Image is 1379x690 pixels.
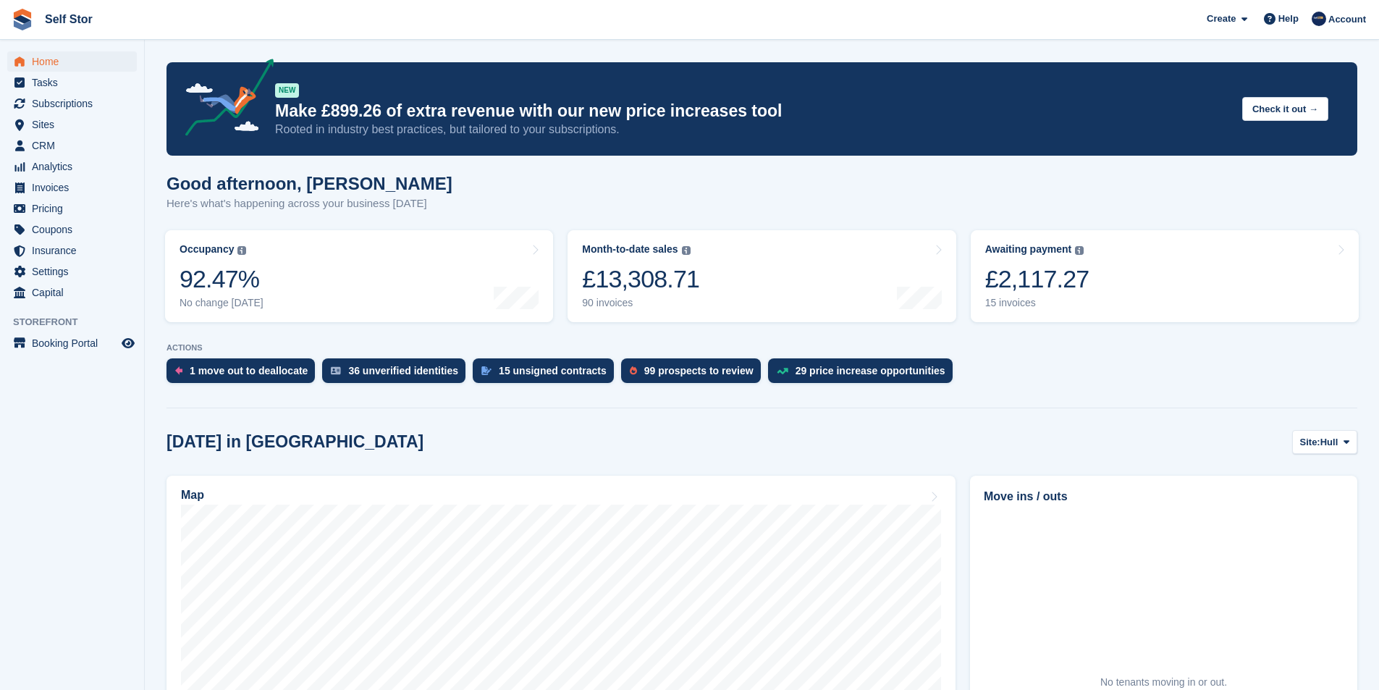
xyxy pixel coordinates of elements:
[630,366,637,375] img: prospect-51fa495bee0391a8d652442698ab0144808aea92771e9ea1ae160a38d050c398.svg
[499,365,607,376] div: 15 unsigned contracts
[322,358,473,390] a: 36 unverified identities
[7,219,137,240] a: menu
[119,335,137,352] a: Preview store
[32,135,119,156] span: CRM
[1292,430,1357,454] button: Site: Hull
[582,243,678,256] div: Month-to-date sales
[777,368,788,374] img: price_increase_opportunities-93ffe204e8149a01c8c9dc8f82e8f89637d9d84a8eef4429ea346261dce0b2c0.svg
[190,365,308,376] div: 1 move out to deallocate
[7,114,137,135] a: menu
[644,365,754,376] div: 99 prospects to review
[166,432,423,452] h2: [DATE] in [GEOGRAPHIC_DATA]
[32,240,119,261] span: Insurance
[7,261,137,282] a: menu
[180,297,263,309] div: No change [DATE]
[621,358,768,390] a: 99 prospects to review
[7,72,137,93] a: menu
[166,343,1357,353] p: ACTIONS
[1100,675,1227,690] div: No tenants moving in or out.
[32,72,119,93] span: Tasks
[7,51,137,72] a: menu
[275,101,1231,122] p: Make £899.26 of extra revenue with our new price increases tool
[985,264,1089,294] div: £2,117.27
[173,59,274,141] img: price-adjustments-announcement-icon-8257ccfd72463d97f412b2fc003d46551f7dbcb40ab6d574587a9cd5c0d94...
[32,333,119,353] span: Booking Portal
[7,93,137,114] a: menu
[7,240,137,261] a: menu
[32,177,119,198] span: Invoices
[275,83,299,98] div: NEW
[1328,12,1366,27] span: Account
[175,366,182,375] img: move_outs_to_deallocate_icon-f764333ba52eb49d3ac5e1228854f67142a1ed5810a6f6cc68b1a99e826820c5.svg
[275,122,1231,138] p: Rooted in industry best practices, but tailored to your subscriptions.
[7,135,137,156] a: menu
[985,243,1072,256] div: Awaiting payment
[331,366,341,375] img: verify_identity-adf6edd0f0f0b5bbfe63781bf79b02c33cf7c696d77639b501bdc392416b5a36.svg
[237,246,246,255] img: icon-info-grey-7440780725fd019a000dd9b08b2336e03edf1995a4989e88bcd33f0948082b44.svg
[985,297,1089,309] div: 15 invoices
[32,261,119,282] span: Settings
[32,156,119,177] span: Analytics
[971,230,1359,322] a: Awaiting payment £2,117.27 15 invoices
[7,333,137,353] a: menu
[32,219,119,240] span: Coupons
[1075,246,1084,255] img: icon-info-grey-7440780725fd019a000dd9b08b2336e03edf1995a4989e88bcd33f0948082b44.svg
[473,358,621,390] a: 15 unsigned contracts
[1278,12,1299,26] span: Help
[32,51,119,72] span: Home
[32,114,119,135] span: Sites
[180,243,234,256] div: Occupancy
[796,365,945,376] div: 29 price increase opportunities
[348,365,458,376] div: 36 unverified identities
[7,282,137,303] a: menu
[12,9,33,30] img: stora-icon-8386f47178a22dfd0bd8f6a31ec36ba5ce8667c1dd55bd0f319d3a0aa187defe.svg
[984,488,1344,505] h2: Move ins / outs
[180,264,263,294] div: 92.47%
[181,489,204,502] h2: Map
[568,230,956,322] a: Month-to-date sales £13,308.71 90 invoices
[165,230,553,322] a: Occupancy 92.47% No change [DATE]
[7,156,137,177] a: menu
[32,282,119,303] span: Capital
[1312,12,1326,26] img: Chris Rice
[768,358,960,390] a: 29 price increase opportunities
[582,297,699,309] div: 90 invoices
[166,358,322,390] a: 1 move out to deallocate
[13,315,144,329] span: Storefront
[39,7,98,31] a: Self Stor
[1242,97,1328,121] button: Check it out →
[32,198,119,219] span: Pricing
[7,198,137,219] a: menu
[166,195,452,212] p: Here's what's happening across your business [DATE]
[682,246,691,255] img: icon-info-grey-7440780725fd019a000dd9b08b2336e03edf1995a4989e88bcd33f0948082b44.svg
[1320,435,1338,450] span: Hull
[166,174,452,193] h1: Good afternoon, [PERSON_NAME]
[582,264,699,294] div: £13,308.71
[1207,12,1236,26] span: Create
[1300,435,1320,450] span: Site:
[481,366,492,375] img: contract_signature_icon-13c848040528278c33f63329250d36e43548de30e8caae1d1a13099fd9432cc5.svg
[7,177,137,198] a: menu
[32,93,119,114] span: Subscriptions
